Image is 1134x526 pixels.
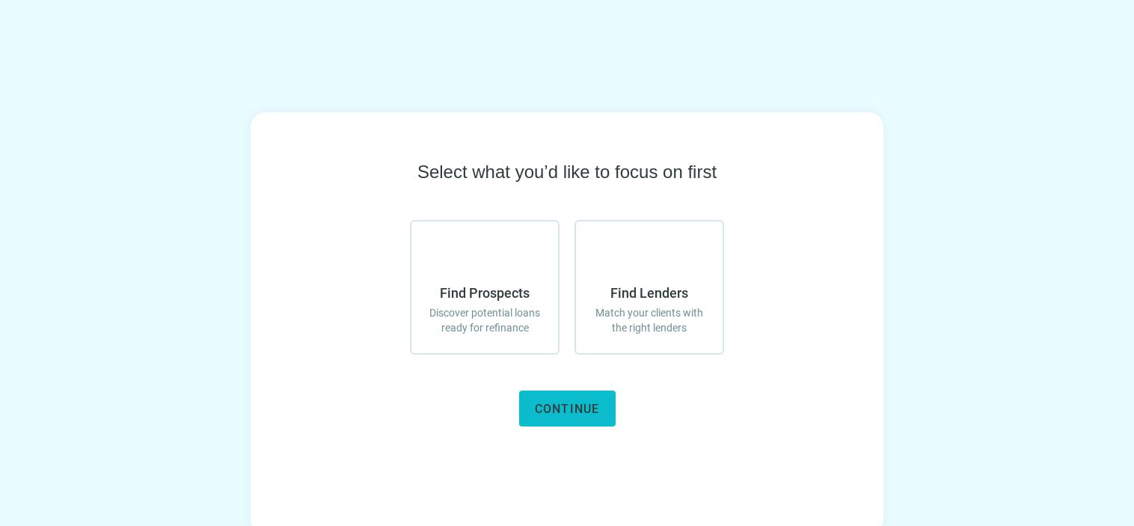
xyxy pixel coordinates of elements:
[591,305,708,335] span: Match your clients with the right lenders
[535,402,600,416] span: Continue
[426,305,543,335] span: Discover potential loans ready for refinance
[440,284,530,302] span: Find Prospects
[519,391,616,426] button: Continue
[417,160,717,184] span: Select what you’d like to focus on first
[610,284,688,302] span: Find Lenders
